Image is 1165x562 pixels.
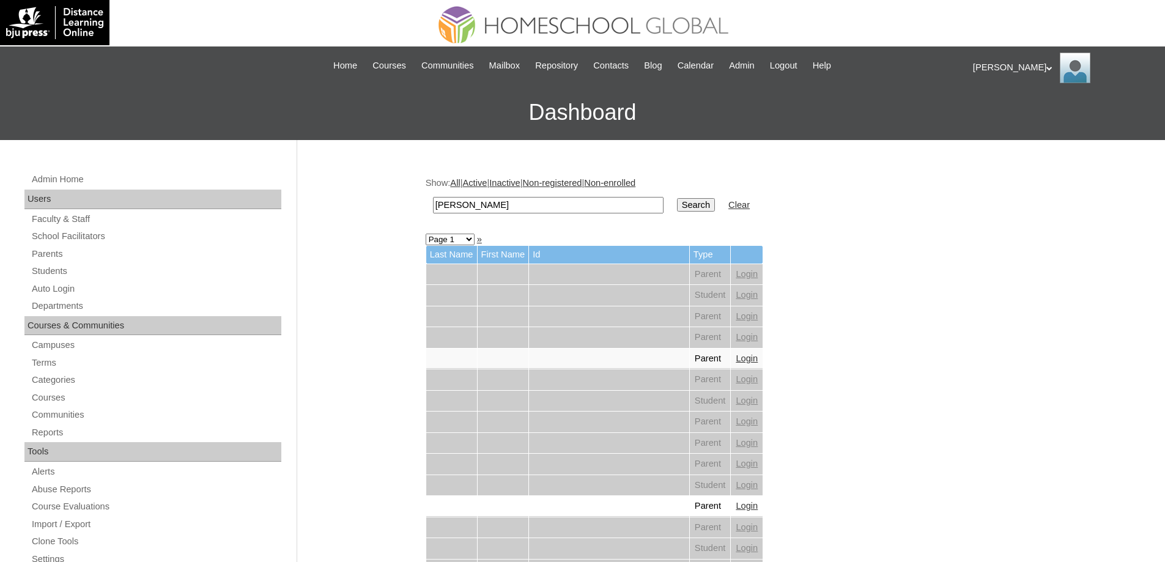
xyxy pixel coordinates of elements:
td: First Name [478,246,529,264]
td: Parent [690,517,731,538]
a: Clear [728,200,750,210]
td: Parent [690,454,731,475]
span: Home [333,59,357,73]
span: Calendar [678,59,714,73]
a: Communities [415,59,480,73]
a: Admin [723,59,761,73]
td: Parent [690,433,731,454]
a: Course Evaluations [31,499,281,514]
div: Show: | | | | [426,177,1031,220]
a: Students [31,264,281,279]
a: Auto Login [31,281,281,297]
a: Login [736,396,758,405]
td: Parent [690,306,731,327]
td: Student [690,538,731,559]
a: Active [462,178,487,188]
a: Courses [31,390,281,405]
a: Non-registered [523,178,582,188]
a: Login [736,438,758,448]
a: Login [736,522,758,532]
a: » [477,234,482,244]
a: Blog [638,59,668,73]
td: Student [690,285,731,306]
a: Home [327,59,363,73]
div: Tools [24,442,281,462]
a: Communities [31,407,281,423]
a: Login [736,543,758,553]
span: Admin [729,59,755,73]
span: Courses [372,59,406,73]
a: Clone Tools [31,534,281,549]
a: Login [736,416,758,426]
a: Terms [31,355,281,371]
a: Campuses [31,338,281,353]
a: Parents [31,246,281,262]
a: Login [736,332,758,342]
span: Mailbox [489,59,520,73]
a: All [450,178,460,188]
a: Login [736,290,758,300]
a: Help [807,59,837,73]
a: Inactive [489,178,520,188]
td: Parent [690,496,731,517]
a: Import / Export [31,517,281,532]
a: Login [736,269,758,279]
a: School Facilitators [31,229,281,244]
a: Categories [31,372,281,388]
a: Repository [529,59,584,73]
img: logo-white.png [6,6,103,39]
div: [PERSON_NAME] [973,53,1153,83]
a: Logout [764,59,804,73]
span: Contacts [593,59,629,73]
a: Reports [31,425,281,440]
td: Parent [690,327,731,348]
a: Courses [366,59,412,73]
a: Faculty & Staff [31,212,281,227]
a: Login [736,311,758,321]
a: Mailbox [483,59,527,73]
a: Login [736,480,758,490]
a: Alerts [31,464,281,479]
a: Calendar [671,59,720,73]
td: Student [690,475,731,496]
a: Login [736,459,758,468]
span: Communities [421,59,474,73]
span: Repository [535,59,578,73]
td: Student [690,391,731,412]
td: Last Name [426,246,477,264]
td: Parent [690,412,731,432]
input: Search [677,198,715,212]
h3: Dashboard [6,85,1159,140]
img: Ariane Ebuen [1060,53,1090,83]
a: Login [736,374,758,384]
div: Users [24,190,281,209]
a: Admin Home [31,172,281,187]
a: Contacts [587,59,635,73]
span: Help [813,59,831,73]
td: Id [529,246,689,264]
td: Parent [690,349,731,369]
a: Non-enrolled [584,178,635,188]
td: Parent [690,264,731,285]
a: Login [736,353,758,363]
span: Blog [644,59,662,73]
td: Type [690,246,731,264]
a: Abuse Reports [31,482,281,497]
td: Parent [690,369,731,390]
span: Logout [770,59,797,73]
a: Login [736,501,758,511]
input: Search [433,197,664,213]
a: Departments [31,298,281,314]
div: Courses & Communities [24,316,281,336]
